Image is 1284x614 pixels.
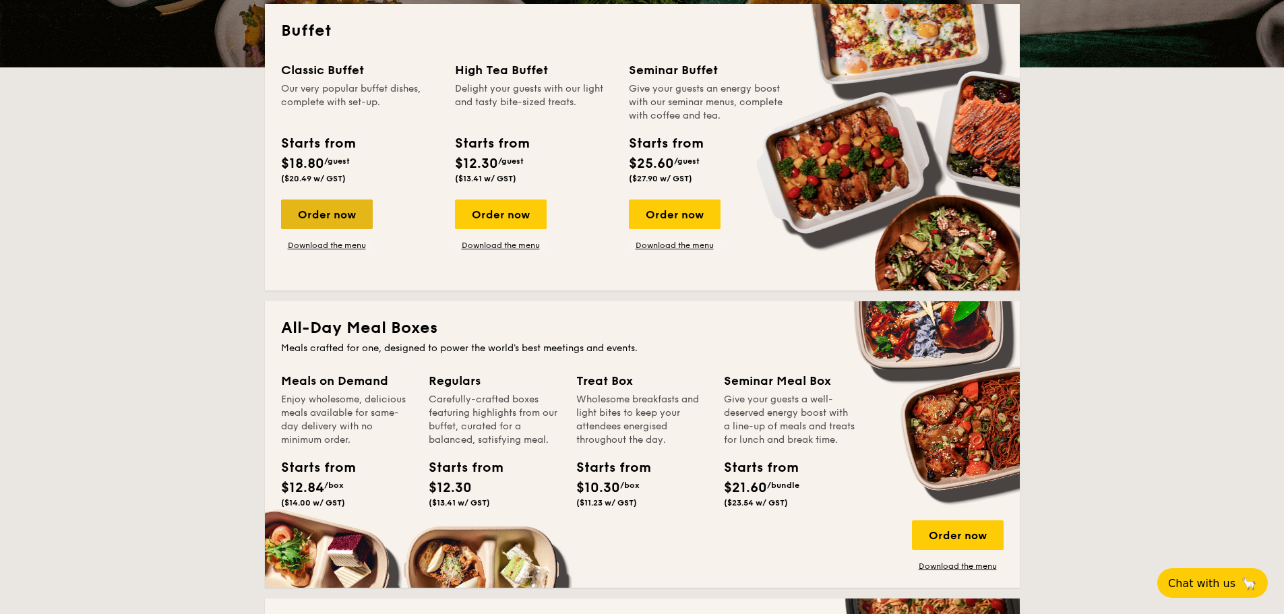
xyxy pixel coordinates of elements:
span: /box [324,481,344,490]
div: Starts from [455,133,528,154]
span: /guest [324,156,350,166]
div: Order now [912,520,1004,550]
div: Starts from [281,133,355,154]
div: Delight your guests with our light and tasty bite-sized treats. [455,82,613,123]
span: $10.30 [576,480,620,496]
div: Treat Box [576,371,708,390]
a: Download the menu [912,561,1004,572]
a: Download the menu [629,240,721,251]
div: Order now [455,199,547,229]
span: $25.60 [629,156,674,172]
div: High Tea Buffet [455,61,613,80]
div: Starts from [576,458,637,478]
div: Starts from [724,458,785,478]
span: $21.60 [724,480,767,496]
a: Download the menu [455,240,547,251]
span: $12.30 [455,156,498,172]
span: ($27.90 w/ GST) [629,174,692,183]
div: Wholesome breakfasts and light bites to keep your attendees energised throughout the day. [576,393,708,447]
div: Meals crafted for one, designed to power the world's best meetings and events. [281,342,1004,355]
span: ($11.23 w/ GST) [576,498,637,508]
div: Enjoy wholesome, delicious meals available for same-day delivery with no minimum order. [281,393,412,447]
span: ($13.41 w/ GST) [429,498,490,508]
div: Seminar Meal Box [724,371,855,390]
h2: All-Day Meal Boxes [281,317,1004,339]
span: /box [620,481,640,490]
div: Carefully-crafted boxes featuring highlights from our buffet, curated for a balanced, satisfying ... [429,393,560,447]
div: Give your guests an energy boost with our seminar menus, complete with coffee and tea. [629,82,787,123]
span: ($23.54 w/ GST) [724,498,788,508]
span: /bundle [767,481,799,490]
span: ($14.00 w/ GST) [281,498,345,508]
div: Meals on Demand [281,371,412,390]
span: $12.30 [429,480,472,496]
span: ($13.41 w/ GST) [455,174,516,183]
div: Regulars [429,371,560,390]
span: 🦙 [1241,576,1257,591]
div: Order now [629,199,721,229]
h2: Buffet [281,20,1004,42]
span: Chat with us [1168,577,1235,590]
a: Download the menu [281,240,373,251]
span: $12.84 [281,480,324,496]
div: Our very popular buffet dishes, complete with set-up. [281,82,439,123]
span: /guest [498,156,524,166]
div: Order now [281,199,373,229]
div: Give your guests a well-deserved energy boost with a line-up of meals and treats for lunch and br... [724,393,855,447]
div: Starts from [281,458,342,478]
div: Seminar Buffet [629,61,787,80]
div: Classic Buffet [281,61,439,80]
span: /guest [674,156,700,166]
span: $18.80 [281,156,324,172]
span: ($20.49 w/ GST) [281,174,346,183]
div: Starts from [429,458,489,478]
div: Starts from [629,133,702,154]
button: Chat with us🦙 [1157,568,1268,598]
